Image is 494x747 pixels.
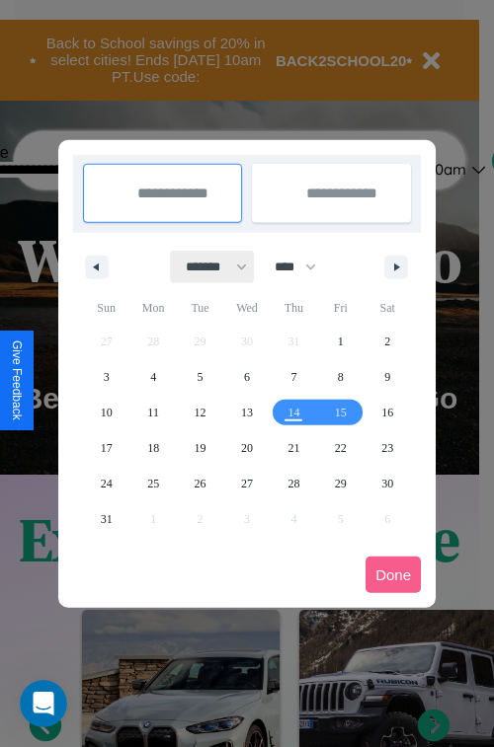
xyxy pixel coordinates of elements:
[365,324,411,359] button: 2
[101,466,113,501] span: 24
[384,324,390,359] span: 2
[365,430,411,466] button: 23
[288,395,299,430] span: 14
[83,466,129,501] button: 24
[288,466,299,501] span: 28
[365,292,411,324] span: Sat
[195,466,206,501] span: 26
[271,292,317,324] span: Thu
[83,430,129,466] button: 17
[20,680,67,727] iframe: Intercom live chat
[271,430,317,466] button: 21
[241,466,253,501] span: 27
[150,359,156,395] span: 4
[365,359,411,395] button: 9
[241,395,253,430] span: 13
[147,430,159,466] span: 18
[223,395,270,430] button: 13
[101,395,113,430] span: 10
[147,395,159,430] span: 11
[244,359,250,395] span: 6
[177,466,223,501] button: 26
[101,501,113,537] span: 31
[317,359,364,395] button: 8
[129,466,176,501] button: 25
[381,466,393,501] span: 30
[223,430,270,466] button: 20
[83,395,129,430] button: 10
[83,359,129,395] button: 3
[335,395,347,430] span: 15
[195,430,206,466] span: 19
[381,395,393,430] span: 16
[147,466,159,501] span: 25
[177,430,223,466] button: 19
[335,430,347,466] span: 22
[83,292,129,324] span: Sun
[177,359,223,395] button: 5
[317,292,364,324] span: Fri
[271,466,317,501] button: 28
[198,359,204,395] span: 5
[104,359,110,395] span: 3
[288,430,299,466] span: 21
[338,359,344,395] span: 8
[129,430,176,466] button: 18
[129,292,176,324] span: Mon
[129,359,176,395] button: 4
[83,501,129,537] button: 31
[317,466,364,501] button: 29
[129,395,176,430] button: 11
[338,324,344,359] span: 1
[177,395,223,430] button: 12
[10,340,24,420] div: Give Feedback
[384,359,390,395] span: 9
[317,430,364,466] button: 22
[223,292,270,324] span: Wed
[365,395,411,430] button: 16
[317,324,364,359] button: 1
[271,359,317,395] button: 7
[290,359,296,395] span: 7
[241,430,253,466] span: 20
[317,395,364,430] button: 15
[366,557,421,593] button: Done
[223,359,270,395] button: 6
[335,466,347,501] span: 29
[223,466,270,501] button: 27
[365,466,411,501] button: 30
[195,395,206,430] span: 12
[381,430,393,466] span: 23
[271,395,317,430] button: 14
[177,292,223,324] span: Tue
[101,430,113,466] span: 17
